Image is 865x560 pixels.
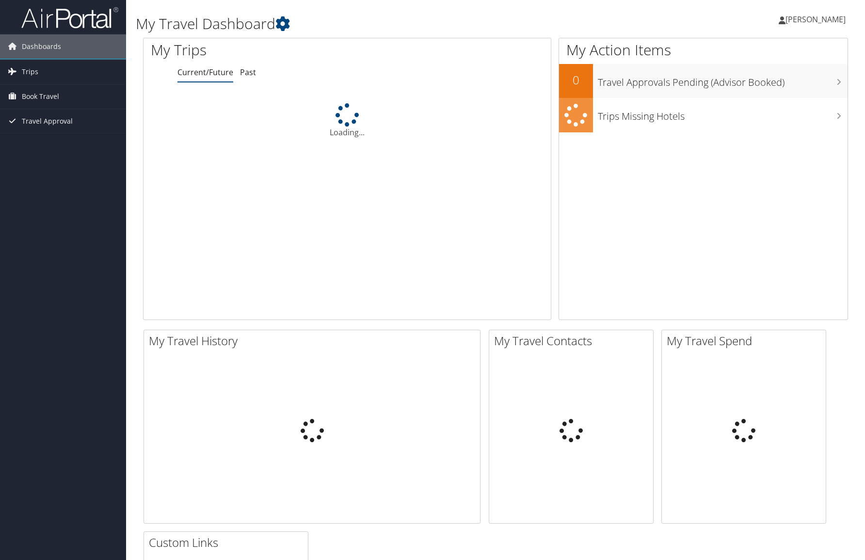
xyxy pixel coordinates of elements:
[598,105,848,123] h3: Trips Missing Hotels
[136,14,615,34] h1: My Travel Dashboard
[559,64,848,98] a: 0Travel Approvals Pending (Advisor Booked)
[240,67,256,78] a: Past
[151,40,374,60] h1: My Trips
[144,103,551,138] div: Loading...
[598,71,848,89] h3: Travel Approvals Pending (Advisor Booked)
[559,98,848,132] a: Trips Missing Hotels
[177,67,233,78] a: Current/Future
[22,84,59,109] span: Book Travel
[785,14,846,25] span: [PERSON_NAME]
[559,72,593,88] h2: 0
[494,333,653,349] h2: My Travel Contacts
[149,534,308,551] h2: Custom Links
[22,109,73,133] span: Travel Approval
[22,34,61,59] span: Dashboards
[779,5,855,34] a: [PERSON_NAME]
[21,6,118,29] img: airportal-logo.png
[559,40,848,60] h1: My Action Items
[667,333,826,349] h2: My Travel Spend
[149,333,480,349] h2: My Travel History
[22,60,38,84] span: Trips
